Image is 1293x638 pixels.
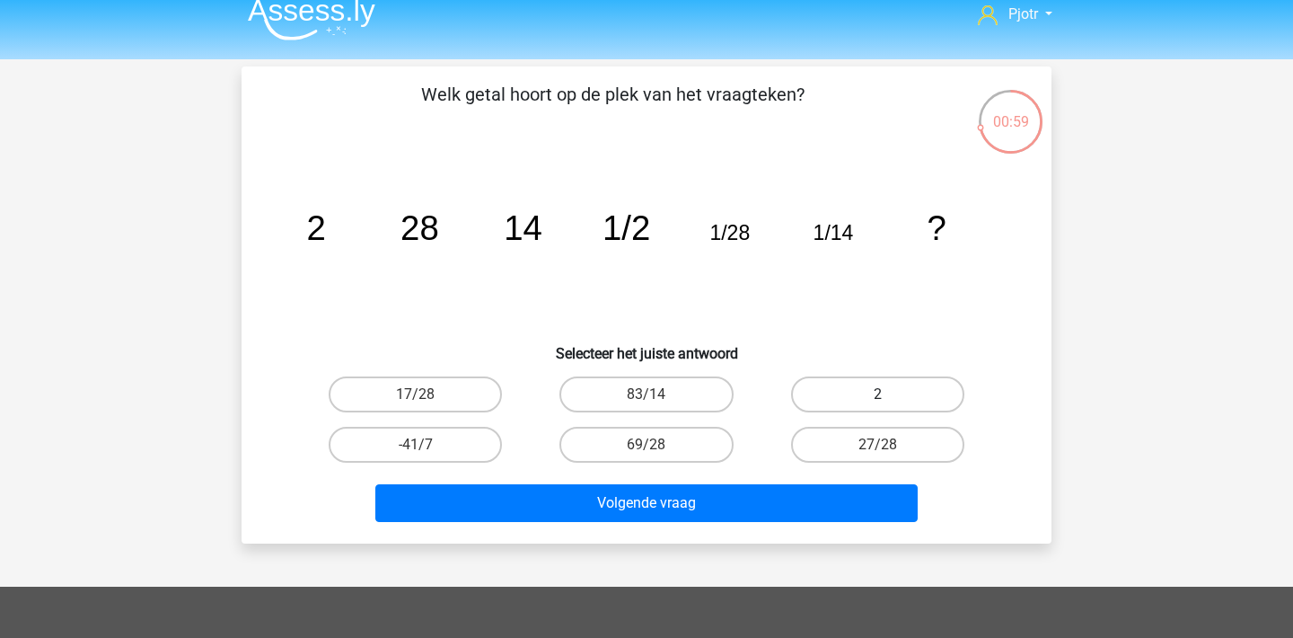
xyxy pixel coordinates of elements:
[814,221,854,244] tspan: 1/14
[709,221,750,244] tspan: 1/28
[791,377,964,412] label: 2
[329,427,502,463] label: -41/7
[375,484,919,522] button: Volgende vraag
[927,208,946,247] tspan: ?
[504,208,542,247] tspan: 14
[270,331,1023,362] h6: Selecteer het juiste antwoord
[329,377,502,412] label: 17/28
[270,81,955,135] p: Welk getal hoort op de plek van het vraagteken?
[559,377,733,412] label: 83/14
[603,208,650,247] tspan: 1/2
[791,427,964,463] label: 27/28
[307,208,326,247] tspan: 2
[559,427,733,463] label: 69/28
[1008,5,1038,22] span: Pjotr
[400,208,439,247] tspan: 28
[971,4,1060,25] a: Pjotr
[977,88,1044,133] div: 00:59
